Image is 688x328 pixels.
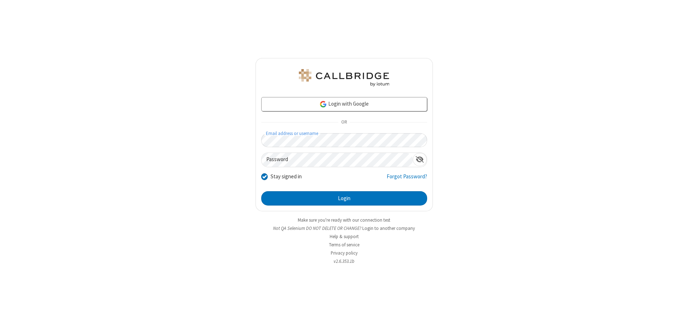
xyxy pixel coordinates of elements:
button: Login to another company [362,225,415,232]
a: Login with Google [261,97,427,111]
li: v2.6.353.1b [255,258,433,265]
a: Privacy policy [331,250,358,256]
a: Terms of service [329,242,359,248]
img: google-icon.png [319,100,327,108]
label: Stay signed in [271,173,302,181]
button: Login [261,191,427,206]
input: Email address or username [261,133,427,147]
input: Password [262,153,413,167]
span: OR [338,117,350,127]
li: Not QA Selenium DO NOT DELETE OR CHANGE? [255,225,433,232]
a: Help & support [330,233,359,240]
img: QA Selenium DO NOT DELETE OR CHANGE [297,69,391,86]
a: Make sure you're ready with our connection test [298,217,390,223]
div: Show password [413,153,427,166]
a: Forgot Password? [387,173,427,186]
